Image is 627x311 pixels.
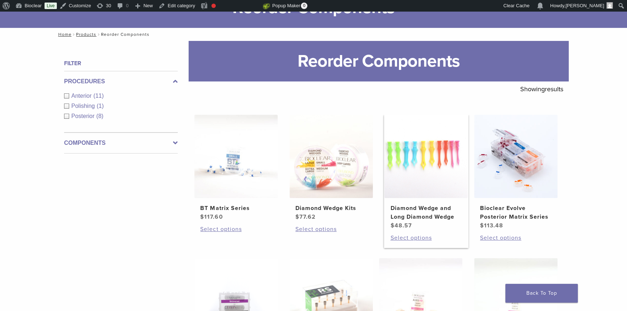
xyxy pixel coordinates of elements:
span: $ [200,213,204,220]
span: (11) [93,93,104,99]
span: Polishing [71,103,97,109]
span: [PERSON_NAME] [565,3,604,8]
a: Diamond Wedge and Long Diamond WedgeDiamond Wedge and Long Diamond Wedge $48.57 [384,115,468,230]
a: Select options for “Diamond Wedge Kits” [295,225,367,234]
img: Views over 48 hours. Click for more Jetpack Stats. [222,2,263,10]
span: (8) [96,113,104,119]
span: Posterior [71,113,96,119]
a: Home [56,32,71,37]
a: Diamond Wedge KitsDiamond Wedge Kits $77.62 [289,115,374,221]
span: $ [390,222,394,229]
span: 0 [301,3,307,9]
img: Diamond Wedge and Long Diamond Wedge [384,115,468,198]
a: Select options for “Diamond Wedge and Long Diamond Wedge” [390,234,462,242]
a: Bioclear Evolve Posterior Matrix SeriesBioclear Evolve Posterior Matrix Series $113.48 [474,115,558,230]
h1: Reorder Components [189,41,569,81]
img: BT Matrix Series [194,115,278,198]
h2: BT Matrix Series [200,204,272,213]
img: Diamond Wedge Kits [290,115,373,198]
a: Select options for “Bioclear Evolve Posterior Matrix Series” [480,234,552,242]
span: / [96,33,101,36]
label: Components [64,139,178,147]
span: $ [480,222,484,229]
img: Bioclear Evolve Posterior Matrix Series [474,115,557,198]
bdi: 113.48 [480,222,503,229]
h2: Diamond Wedge Kits [295,204,367,213]
a: BT Matrix SeriesBT Matrix Series $117.60 [194,115,278,221]
span: (1) [97,103,104,109]
p: Showing results [520,81,563,97]
bdi: 77.62 [295,213,316,220]
a: Select options for “BT Matrix Series” [200,225,272,234]
span: $ [295,213,299,220]
h4: Filter [64,59,178,68]
span: Anterior [71,93,93,99]
a: Back To Top [505,284,578,303]
a: Live [45,3,57,9]
div: Focus keyphrase not set [211,4,216,8]
bdi: 117.60 [200,213,223,220]
nav: Reorder Components [53,28,574,41]
h2: Diamond Wedge and Long Diamond Wedge [390,204,462,221]
label: Procedures [64,77,178,86]
a: Products [76,32,96,37]
span: / [71,33,76,36]
h2: Bioclear Evolve Posterior Matrix Series [480,204,552,221]
bdi: 48.57 [390,222,412,229]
